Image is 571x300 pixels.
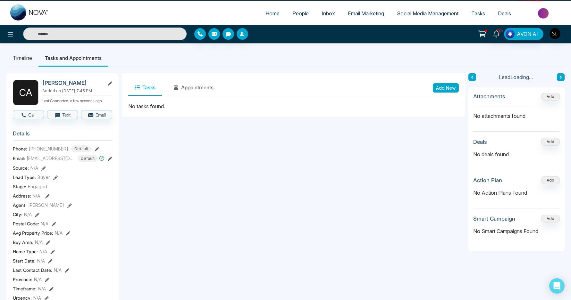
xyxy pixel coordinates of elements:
[128,102,459,110] div: No tasks found.
[13,267,52,273] span: Last Contact Date :
[13,183,26,190] span: Stage:
[473,227,560,235] p: No Smart Campaigns Found
[541,138,560,146] button: Add
[29,145,68,152] span: [PHONE_NUMBER]
[265,10,280,17] span: Home
[473,107,560,120] p: No attachments found
[34,276,42,283] span: N/A
[341,7,390,20] a: Email Marketing
[322,10,335,17] span: Inbox
[24,211,32,218] span: N/A
[541,93,560,99] span: Add
[78,155,98,162] span: Default
[259,7,286,20] a: Home
[397,10,458,17] span: Social Media Management
[496,28,502,34] span: 10+
[42,97,112,104] p: Last Connected: a few seconds ago
[13,165,29,171] span: Source:
[473,150,560,158] p: No deals found
[13,276,32,283] span: Province :
[286,7,315,20] a: People
[37,257,45,264] span: N/A
[38,174,50,181] span: Buyer
[13,230,53,236] span: Avg Property Price :
[41,220,48,227] span: N/A
[541,215,560,223] button: Add
[13,80,38,105] div: C A
[13,130,112,140] h3: Details
[13,145,27,152] span: Phone:
[473,215,515,222] h3: Smart Campaign
[28,183,47,190] span: Engaged
[465,7,491,20] a: Tasks
[13,285,37,292] span: Timeframe :
[47,110,78,119] button: Text
[128,80,162,96] button: Tasks
[38,285,46,292] span: N/A
[13,202,27,208] span: Agent:
[81,110,112,119] button: Email
[541,93,560,101] button: Add
[42,80,102,86] h2: [PERSON_NAME]
[55,230,63,236] span: N/A
[473,93,505,100] h3: Attachments
[506,29,515,38] img: Lead Flow
[10,4,49,20] img: Nova CRM Logo
[473,139,487,145] h3: Deals
[517,30,538,38] span: AVON AI
[13,192,40,199] span: Address:
[498,10,511,17] span: Deals
[13,220,39,227] span: Postal Code :
[499,73,533,81] span: Lead Loading...
[489,28,504,39] a: 10+
[13,257,36,264] span: Start Date :
[13,174,36,181] span: Lead Type:
[35,239,43,246] span: N/A
[54,267,62,273] span: N/A
[13,248,38,255] span: Home Type :
[32,193,40,199] span: N/A
[390,7,465,20] a: Social Media Management
[42,88,112,94] p: Added on [DATE] 7:45 PM
[491,7,517,20] a: Deals
[348,10,384,17] span: Email Marketing
[30,165,38,171] span: N/A
[521,6,567,20] img: Market-place.gif
[27,155,75,162] span: [EMAIL_ADDRESS][DOMAIN_NAME]
[315,7,341,20] a: Inbox
[504,28,543,40] button: AVON AI
[28,202,64,208] span: [PERSON_NAME]
[39,248,47,255] span: N/A
[38,49,108,67] li: Tasks and Appointments
[13,239,33,246] span: Buy Area :
[167,80,220,96] button: Appointments
[550,28,560,39] img: User Avatar
[71,145,91,152] span: Default
[292,10,309,17] span: People
[13,211,22,218] span: City :
[13,110,44,119] button: Call
[13,155,25,162] span: Email:
[6,49,38,67] li: Timeline
[473,189,560,197] p: No Action Plans Found
[549,278,565,294] div: Open Intercom Messenger
[541,176,560,184] button: Add
[473,177,502,183] h3: Action Plan
[471,10,485,17] span: Tasks
[433,83,459,93] button: Add New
